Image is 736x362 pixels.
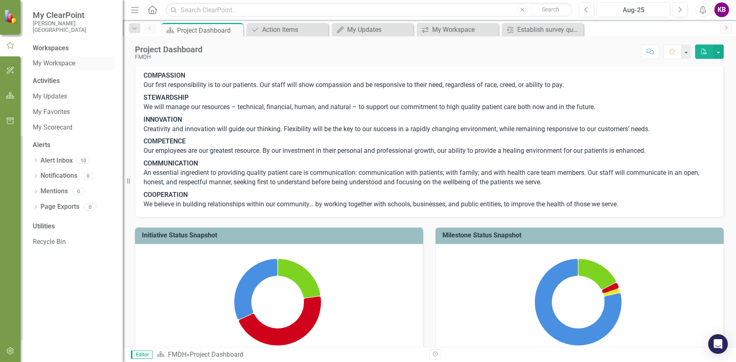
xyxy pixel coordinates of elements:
p: We will manage our resources – technical, financial, human, and natural – to support our commitme... [144,92,715,114]
a: Action Items [249,25,326,35]
a: Notifications [40,171,77,181]
div: 0 [72,188,85,195]
path: Above Target, 5. [278,259,321,298]
input: Search ClearPoint... [166,3,573,17]
div: Alerts [33,141,114,150]
div: Aug-25 [599,5,667,15]
div: Activities [33,76,114,86]
div: Project Dashboard [135,45,202,54]
strong: COMPASSION [144,72,185,79]
a: FMDH [168,351,186,358]
p: Our first responsibility is to our patients. Our staff will show compassion and be responsive to ... [144,69,715,92]
div: My Updates [347,25,411,35]
a: My Updates [334,25,411,35]
a: Establish survey questions [504,25,581,35]
p: We believe in building relationships within our community… by working together with schools, busi... [144,189,715,209]
div: Workspaces [33,44,69,53]
path: Not Started, 95. [535,259,622,346]
a: My Workspace [419,25,496,35]
path: Caution, 2. [603,289,620,296]
img: ClearPoint Strategy [4,9,18,24]
a: Page Exports [40,202,79,212]
div: 10 [77,157,90,164]
h3: Initiative Status Snapshot [142,232,419,239]
p: Our employees are our greatest resource. By our investment in their personal and professional gro... [144,135,715,157]
path: Below Plan, 3. [602,283,619,293]
div: Project Dashboard [177,25,241,36]
a: Alert Inbox [40,156,73,165]
a: My Workspace [33,59,114,68]
div: 0 [81,172,94,179]
path: Above Target, 21. [578,259,616,289]
a: Recycle Bin [33,237,114,247]
span: My ClearPoint [33,10,114,20]
h3: Milestone Status Snapshot [442,232,720,239]
span: Editor [131,351,153,359]
button: Aug-25 [597,2,670,17]
div: Establish survey questions [517,25,581,35]
button: KB [714,2,729,17]
strong: INNOVATION [144,116,182,123]
strong: COOPERATION [144,191,188,199]
strong: COMPETENCE [144,137,186,145]
div: FMDH [135,54,202,60]
path: Caution, 0. [238,313,254,320]
strong: STEWARDSHIP [144,94,188,101]
div: Project Dashboard [190,351,243,358]
div: Action Items [262,25,326,35]
button: Search [530,4,571,16]
strong: COMMUNICATION [144,159,198,167]
div: » [157,350,423,360]
a: My Favorites [33,107,114,117]
div: Open Intercom Messenger [708,334,728,354]
p: Creativity and innovation will guide our thinking. Flexibility will be the key to our success in ... [144,114,715,136]
a: My Updates [33,92,114,101]
p: An essential ingredient to providing quality patient care is communication: communication with pa... [144,157,715,189]
a: My Scorecard [33,123,114,132]
div: 0 [83,203,96,210]
path: Below Plan, 10. [239,296,321,346]
div: Utilities [33,222,114,231]
div: My Workspace [432,25,496,35]
small: [PERSON_NAME][GEOGRAPHIC_DATA] [33,20,114,34]
a: Mentions [40,187,68,196]
span: Search [542,6,559,13]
